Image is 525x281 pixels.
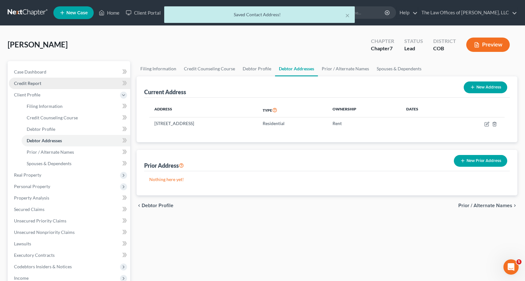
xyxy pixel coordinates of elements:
[14,252,55,258] span: Executory Contracts
[458,203,517,208] button: Prior / Alternate Names chevron_right
[180,61,239,76] a: Credit Counseling Course
[27,115,78,120] span: Credit Counseling Course
[9,215,130,227] a: Unsecured Priority Claims
[345,11,350,19] button: ×
[9,227,130,238] a: Unsecured Nonpriority Claims
[14,69,46,74] span: Case Dashboard
[258,103,327,117] th: Type
[9,249,130,261] a: Executory Contracts
[404,38,423,45] div: Status
[433,45,456,52] div: COB
[401,103,449,117] th: Dates
[14,172,41,178] span: Real Property
[27,161,71,166] span: Spouses & Dependents
[466,38,510,52] button: Preview
[137,203,173,208] button: chevron_left Debtor Profile
[149,117,258,130] td: [STREET_ADDRESS]
[22,123,130,135] a: Debtor Profile
[27,138,62,143] span: Debtor Addresses
[9,192,130,204] a: Property Analysis
[9,204,130,215] a: Secured Claims
[169,11,350,18] div: Saved Contact Address!
[14,92,40,97] span: Client Profile
[144,88,186,96] div: Current Address
[14,184,50,189] span: Personal Property
[14,275,29,281] span: Income
[27,149,74,155] span: Prior / Alternate Names
[22,146,130,158] a: Prior / Alternate Names
[404,45,423,52] div: Lead
[371,45,394,52] div: Chapter
[454,155,507,167] button: New Prior Address
[149,176,505,183] p: Nothing here yet!
[327,103,401,117] th: Ownership
[149,103,258,117] th: Address
[14,264,72,269] span: Codebtors Insiders & Notices
[14,229,75,235] span: Unsecured Nonpriority Claims
[9,78,130,89] a: Credit Report
[275,61,318,76] a: Debtor Addresses
[371,38,394,45] div: Chapter
[458,203,512,208] span: Prior / Alternate Names
[22,112,130,123] a: Credit Counseling Course
[503,259,519,275] iframe: Intercom live chat
[22,135,130,146] a: Debtor Addresses
[8,40,68,49] span: [PERSON_NAME]
[142,203,173,208] span: Debtor Profile
[9,238,130,249] a: Lawsuits
[318,61,373,76] a: Prior / Alternate Names
[27,126,55,132] span: Debtor Profile
[464,81,507,93] button: New Address
[239,61,275,76] a: Debtor Profile
[14,81,41,86] span: Credit Report
[516,259,522,264] span: 5
[373,61,425,76] a: Spouses & Dependents
[22,101,130,112] a: Filing Information
[27,103,63,109] span: Filing Information
[14,195,49,200] span: Property Analysis
[14,218,66,223] span: Unsecured Priority Claims
[258,117,327,130] td: Residential
[433,38,456,45] div: District
[137,203,142,208] i: chevron_left
[137,61,180,76] a: Filing Information
[22,158,130,169] a: Spouses & Dependents
[14,241,31,246] span: Lawsuits
[14,207,44,212] span: Secured Claims
[512,203,517,208] i: chevron_right
[327,117,401,130] td: Rent
[390,45,393,51] span: 7
[9,66,130,78] a: Case Dashboard
[144,162,184,169] div: Prior Address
